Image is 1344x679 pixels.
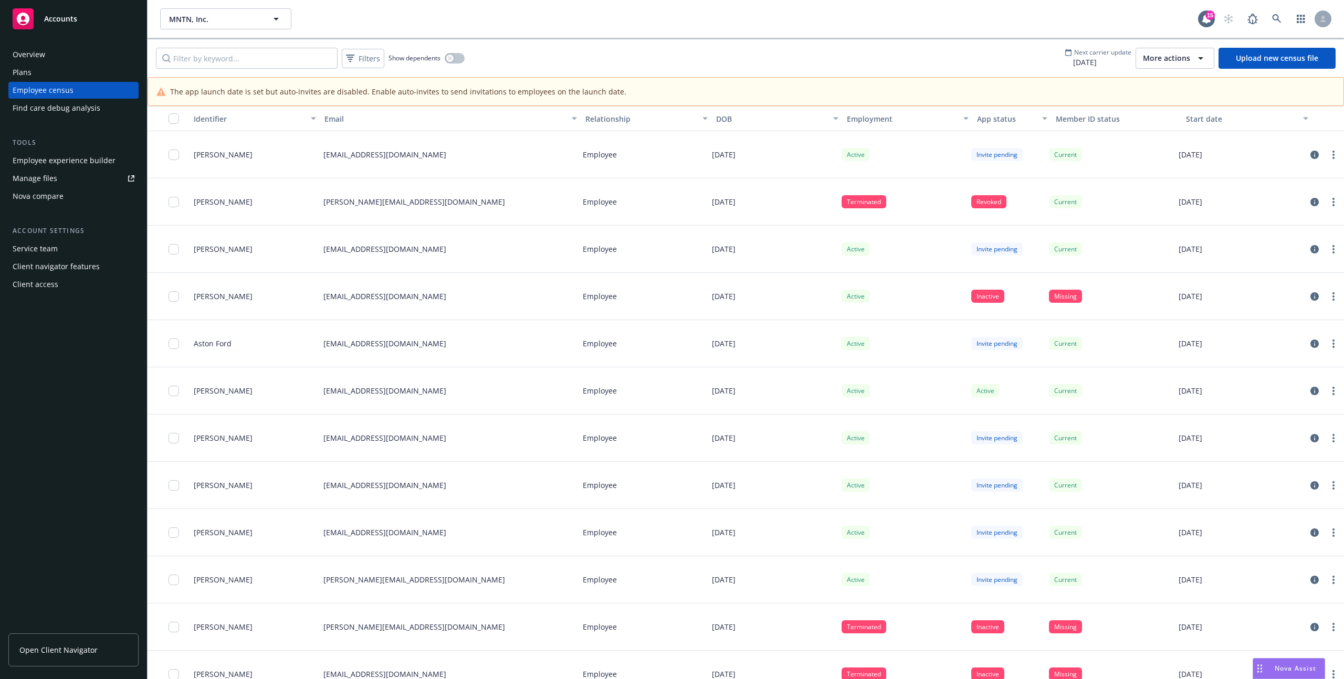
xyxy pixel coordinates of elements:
a: Employee census [8,82,139,99]
a: Employee experience builder [8,152,139,169]
button: Member ID status [1052,106,1182,131]
div: Revoked [971,195,1006,208]
p: [EMAIL_ADDRESS][DOMAIN_NAME] [323,149,446,160]
span: [PERSON_NAME] [194,385,253,396]
div: Inactive [971,290,1004,303]
p: [DATE] [1179,385,1202,396]
a: Start snowing [1218,8,1239,29]
span: Open Client Navigator [19,644,98,655]
p: [DATE] [1179,574,1202,585]
div: Active [842,479,870,492]
p: [EMAIL_ADDRESS][DOMAIN_NAME] [323,243,446,254]
p: [DATE] [1179,621,1202,632]
a: Nova compare [8,188,139,205]
div: Current [1049,242,1082,256]
p: Employee [583,338,617,349]
input: Toggle Row Selected [169,338,179,349]
div: Current [1049,195,1082,208]
p: [PERSON_NAME][EMAIL_ADDRESS][DOMAIN_NAME] [323,621,505,632]
div: Relationship [585,113,696,124]
span: Show dependents [388,54,440,62]
p: [DATE] [712,338,736,349]
input: Toggle Row Selected [169,527,179,538]
a: Manage files [8,170,139,187]
div: Inactive [971,620,1004,633]
a: circleInformation [1308,196,1321,208]
span: Filters [344,51,382,66]
input: Toggle Row Selected [169,244,179,254]
input: Toggle Row Selected [169,575,179,585]
p: Employee [583,574,617,585]
div: Current [1049,337,1082,350]
span: [PERSON_NAME] [194,432,253,443]
div: Active [971,384,1000,397]
a: more [1327,574,1340,586]
div: Employee census [13,82,73,99]
div: Member ID status [1056,113,1178,124]
p: [DATE] [1179,149,1202,160]
span: Nova Assist [1275,664,1316,673]
p: [DATE] [1179,291,1202,302]
button: Filters [342,49,384,68]
span: Filters [359,53,380,64]
a: Client access [8,276,139,293]
button: More actions [1136,48,1214,69]
button: Identifier [190,106,320,131]
a: more [1327,243,1340,256]
p: [DATE] [712,621,736,632]
div: Manage files [13,170,57,187]
input: Filter by keyword... [156,48,338,69]
p: Employee [583,480,617,491]
a: Report a Bug [1242,8,1263,29]
p: Employee [583,527,617,538]
a: more [1327,148,1340,161]
a: Client navigator features [8,258,139,275]
a: Switch app [1290,8,1311,29]
a: circleInformation [1308,290,1321,303]
div: Drag to move [1253,659,1266,678]
span: [PERSON_NAME] [194,196,253,207]
div: 15 [1205,10,1215,20]
a: circleInformation [1308,385,1321,397]
p: Employee [583,196,617,207]
div: Active [842,431,870,444]
p: [DATE] [712,243,736,254]
input: Toggle Row Selected [169,433,179,443]
span: More actions [1143,53,1190,63]
span: Next carrier update [1074,48,1131,57]
button: MNTN, Inc. [160,8,291,29]
div: Terminated [842,620,886,633]
button: DOB [712,106,843,131]
p: Employee [583,149,617,160]
a: circleInformation [1308,432,1321,444]
div: Current [1049,479,1082,492]
input: Toggle Row Selected [169,622,179,632]
div: Terminated [842,195,886,208]
input: Toggle Row Selected [169,386,179,396]
div: Invite pending [971,479,1023,492]
div: Missing [1049,290,1082,303]
input: Toggle Row Selected [169,197,179,207]
span: [PERSON_NAME] [194,527,253,538]
p: [DATE] [712,291,736,302]
div: Active [842,526,870,539]
div: Service team [13,240,58,257]
div: Account settings [8,226,139,236]
button: Employment [843,106,973,131]
div: Active [842,242,870,256]
div: Employee experience builder [13,152,115,169]
div: Current [1049,148,1082,161]
div: Invite pending [971,526,1023,539]
p: [DATE] [1179,527,1202,538]
div: Active [842,148,870,161]
p: Employee [583,432,617,443]
span: The app launch date is set but auto-invites are disabled. Enable auto-invites to send invitations... [170,86,626,97]
div: Tools [8,137,139,148]
div: Overview [13,46,45,63]
a: Plans [8,64,139,81]
a: circleInformation [1308,148,1321,161]
p: [EMAIL_ADDRESS][DOMAIN_NAME] [323,338,446,349]
div: Invite pending [971,337,1023,350]
a: Search [1266,8,1287,29]
a: circleInformation [1308,621,1321,633]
